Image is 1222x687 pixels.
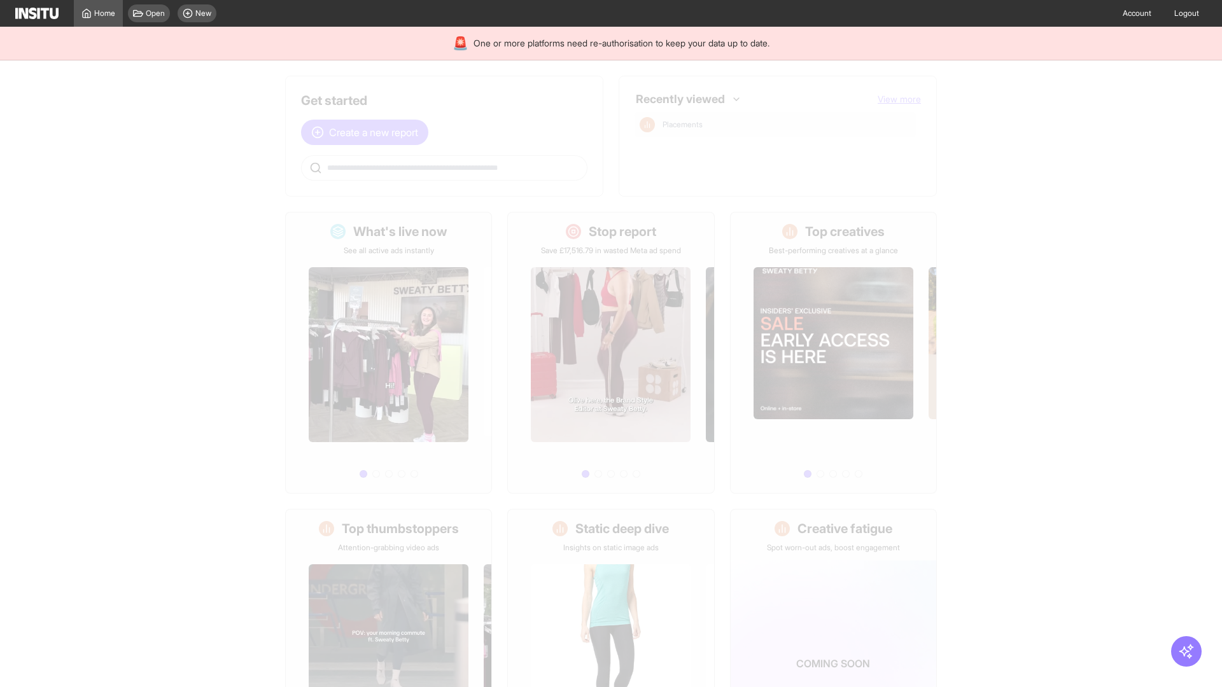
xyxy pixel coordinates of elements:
span: One or more platforms need re-authorisation to keep your data up to date. [474,37,769,50]
span: New [195,8,211,18]
img: Logo [15,8,59,19]
span: Home [94,8,115,18]
div: 🚨 [453,34,468,52]
span: Open [146,8,165,18]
